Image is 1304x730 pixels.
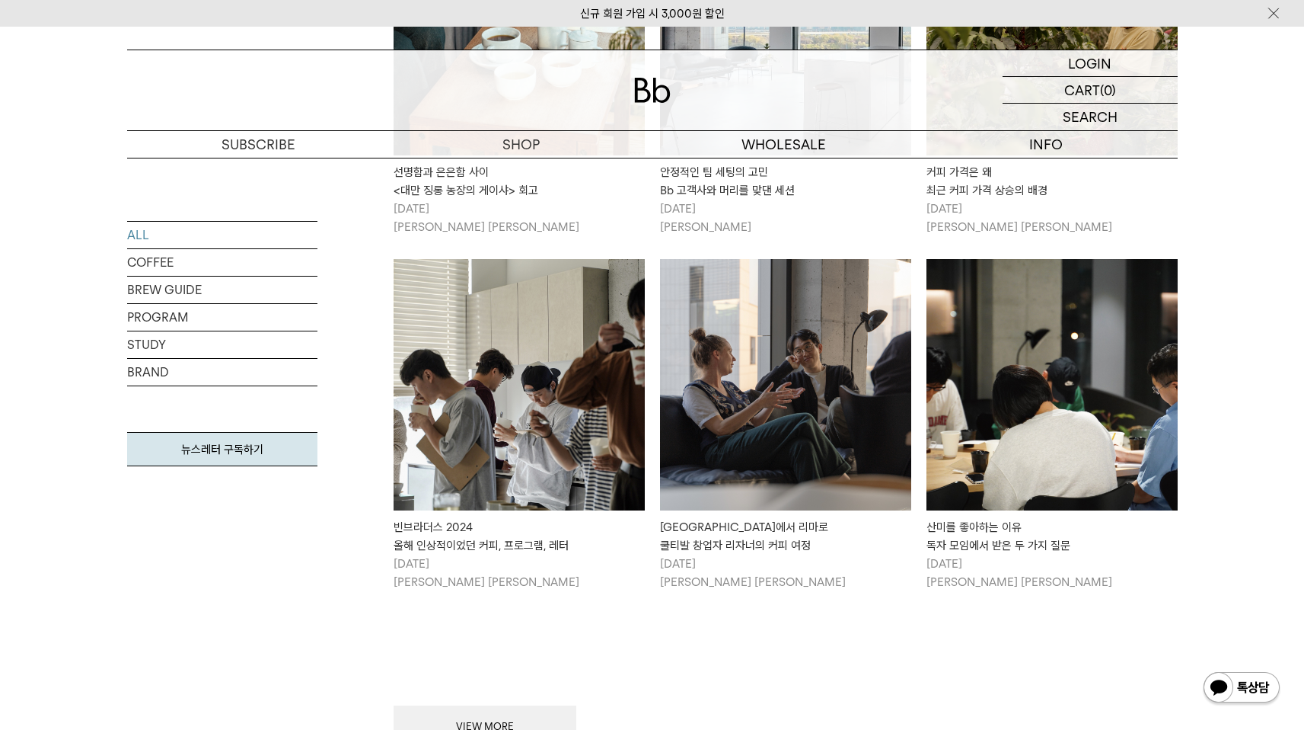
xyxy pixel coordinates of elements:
[660,555,911,591] p: [DATE] [PERSON_NAME] [PERSON_NAME]
[1068,50,1111,76] p: LOGIN
[394,259,645,591] a: 빈브라더스 2024올해 인상적이었던 커피, 프로그램, 레터 빈브라더스 2024올해 인상적이었던 커피, 프로그램, 레터 [DATE][PERSON_NAME] [PERSON_NAME]
[127,222,317,248] a: ALL
[1003,77,1178,104] a: CART (0)
[660,200,911,236] p: [DATE] [PERSON_NAME]
[926,555,1178,591] p: [DATE] [PERSON_NAME] [PERSON_NAME]
[127,359,317,386] a: BRAND
[926,163,1178,200] div: 커피 가격은 왜 최근 커피 가격 상승의 배경
[1100,77,1116,103] p: (0)
[127,249,317,276] a: COFFEE
[394,259,645,511] img: 빈브라더스 2024올해 인상적이었던 커피, 프로그램, 레터
[394,518,645,555] div: 빈브라더스 2024 올해 인상적이었던 커피, 프로그램, 레터
[390,131,652,158] a: SHOP
[1202,671,1281,707] img: 카카오톡 채널 1:1 채팅 버튼
[634,78,671,103] img: 로고
[926,200,1178,236] p: [DATE] [PERSON_NAME] [PERSON_NAME]
[1064,77,1100,103] p: CART
[127,432,317,466] a: 뉴스레터 구독하기
[394,555,645,591] p: [DATE] [PERSON_NAME] [PERSON_NAME]
[926,518,1178,555] div: 산미를 좋아하는 이유 독자 모임에서 받은 두 가지 질문
[1003,50,1178,77] a: LOGIN
[660,518,911,555] div: [GEOGRAPHIC_DATA]에서 리마로 쿨티발 창업자 리자너의 커피 여정
[1063,104,1117,130] p: SEARCH
[127,277,317,303] a: BREW GUIDE
[652,131,915,158] p: WHOLESALE
[915,131,1178,158] p: INFO
[394,163,645,200] div: 선명함과 은은함 사이 <대만 징롱 농장의 게이샤> 회고
[660,259,911,511] img: 암스테르담에서 리마로쿨티발 창업자 리자너의 커피 여정
[660,259,911,591] a: 암스테르담에서 리마로쿨티발 창업자 리자너의 커피 여정 [GEOGRAPHIC_DATA]에서 리마로쿨티발 창업자 리자너의 커피 여정 [DATE][PERSON_NAME] [PERS...
[127,304,317,331] a: PROGRAM
[660,163,911,200] div: 안정적인 팀 세팅의 고민 Bb 고객사와 머리를 맞댄 세션
[394,200,645,236] p: [DATE] [PERSON_NAME] [PERSON_NAME]
[127,131,390,158] a: SUBSCRIBE
[926,259,1178,511] img: 산미를 좋아하는 이유독자 모임에서 받은 두 가지 질문
[580,7,725,21] a: 신규 회원 가입 시 3,000원 할인
[926,259,1178,591] a: 산미를 좋아하는 이유독자 모임에서 받은 두 가지 질문 산미를 좋아하는 이유독자 모임에서 받은 두 가지 질문 [DATE][PERSON_NAME] [PERSON_NAME]
[127,331,317,358] a: STUDY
